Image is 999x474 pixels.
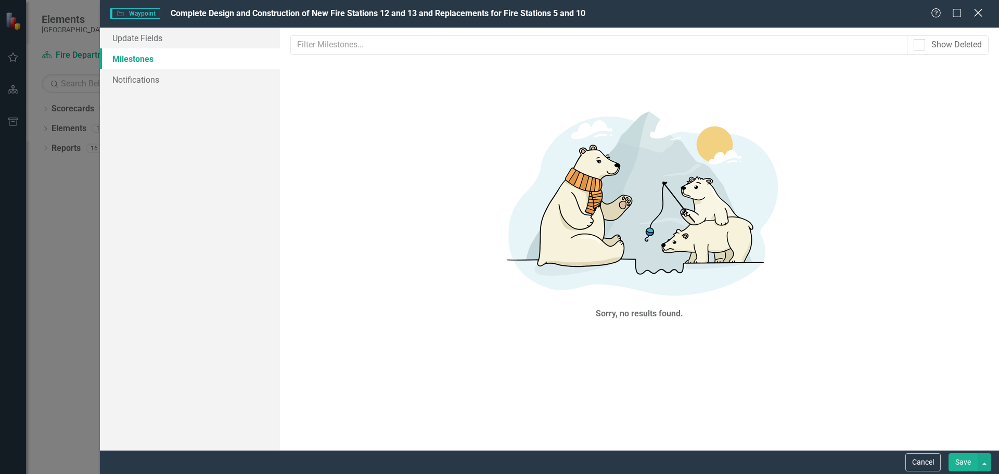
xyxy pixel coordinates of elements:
[100,69,280,90] a: Notifications
[949,453,978,471] button: Save
[483,97,796,305] img: No results found
[110,8,160,19] span: Waypoint
[931,39,982,51] div: Show Deleted
[290,35,907,55] input: Filter Milestones...
[905,453,941,471] button: Cancel
[100,28,280,48] a: Update Fields
[596,308,683,320] div: Sorry, no results found.
[100,48,280,69] a: Milestones
[171,8,585,18] span: Complete Design and Construction of New Fire Stations 12 and 13 and Replacements for Fire Station...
